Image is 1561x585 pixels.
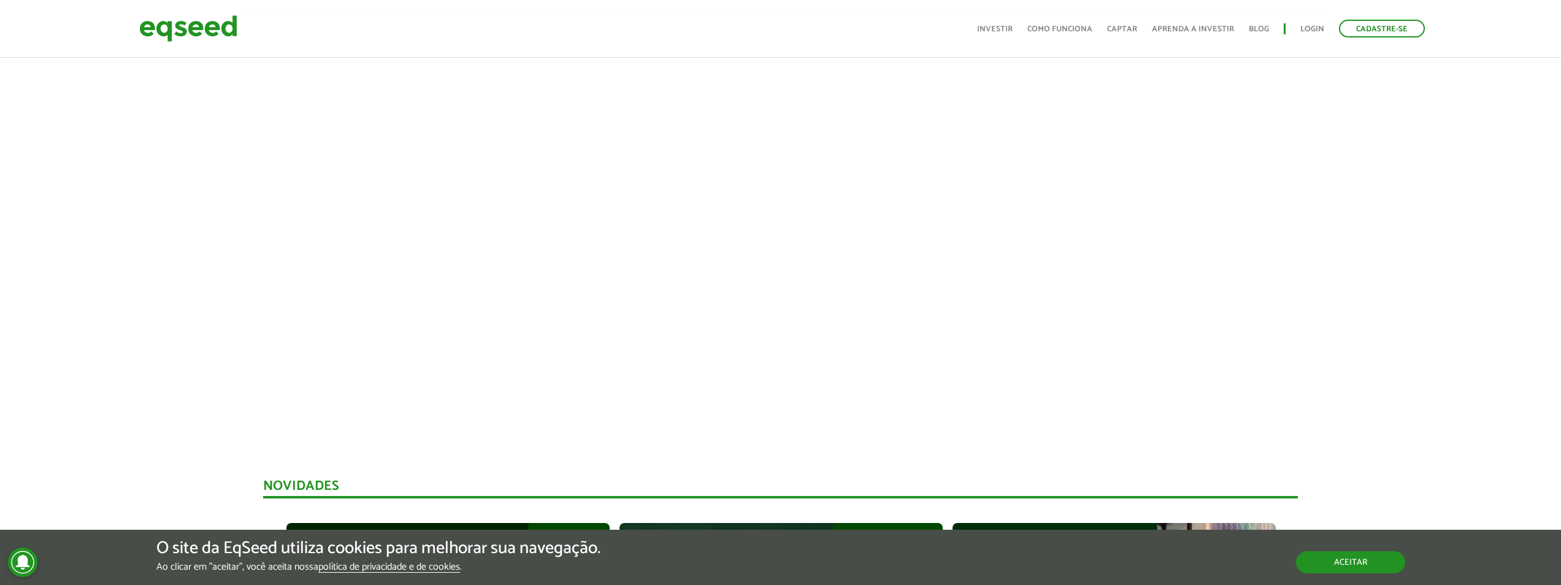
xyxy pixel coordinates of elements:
a: Cadastre-se [1339,20,1425,37]
iframe: Co.Urban | Oferta disponível [431,37,1130,430]
h5: O site da EqSeed utiliza cookies para melhorar sua navegação. [156,539,600,558]
a: política de privacidade e de cookies [318,562,460,573]
a: Investir [977,25,1013,33]
p: Ao clicar em "aceitar", você aceita nossa . [156,561,600,573]
a: Captar [1107,25,1137,33]
button: Aceitar [1296,551,1405,573]
a: Como funciona [1027,25,1092,33]
a: Aprenda a investir [1152,25,1234,33]
img: EqSeed [139,12,237,45]
div: Novidades [263,479,1298,498]
a: Login [1300,25,1324,33]
a: Blog [1249,25,1269,33]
